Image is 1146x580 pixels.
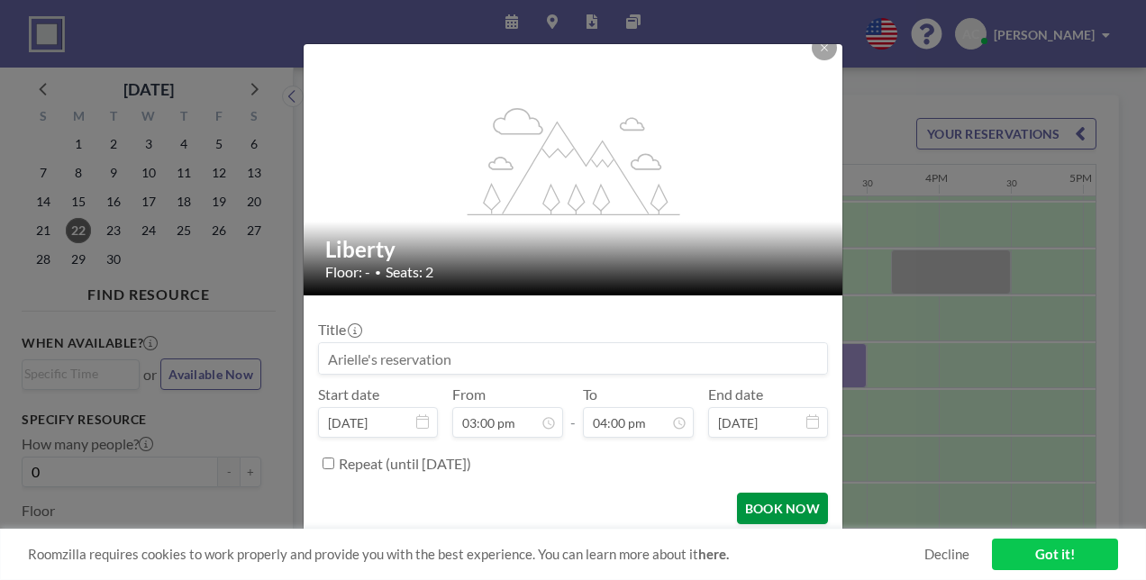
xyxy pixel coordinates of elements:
[992,539,1118,570] a: Got it!
[452,385,486,403] label: From
[375,266,381,279] span: •
[325,236,823,263] h2: Liberty
[339,455,471,473] label: Repeat (until [DATE])
[570,392,576,431] span: -
[583,385,597,403] label: To
[737,493,828,524] button: BOOK NOW
[924,546,969,563] a: Decline
[28,546,924,563] span: Roomzilla requires cookies to work properly and provide you with the best experience. You can lea...
[319,343,827,374] input: Arielle's reservation
[325,263,370,281] span: Floor: -
[698,546,729,562] a: here.
[708,385,763,403] label: End date
[468,106,680,214] g: flex-grow: 1.2;
[386,263,433,281] span: Seats: 2
[318,321,360,339] label: Title
[318,385,379,403] label: Start date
